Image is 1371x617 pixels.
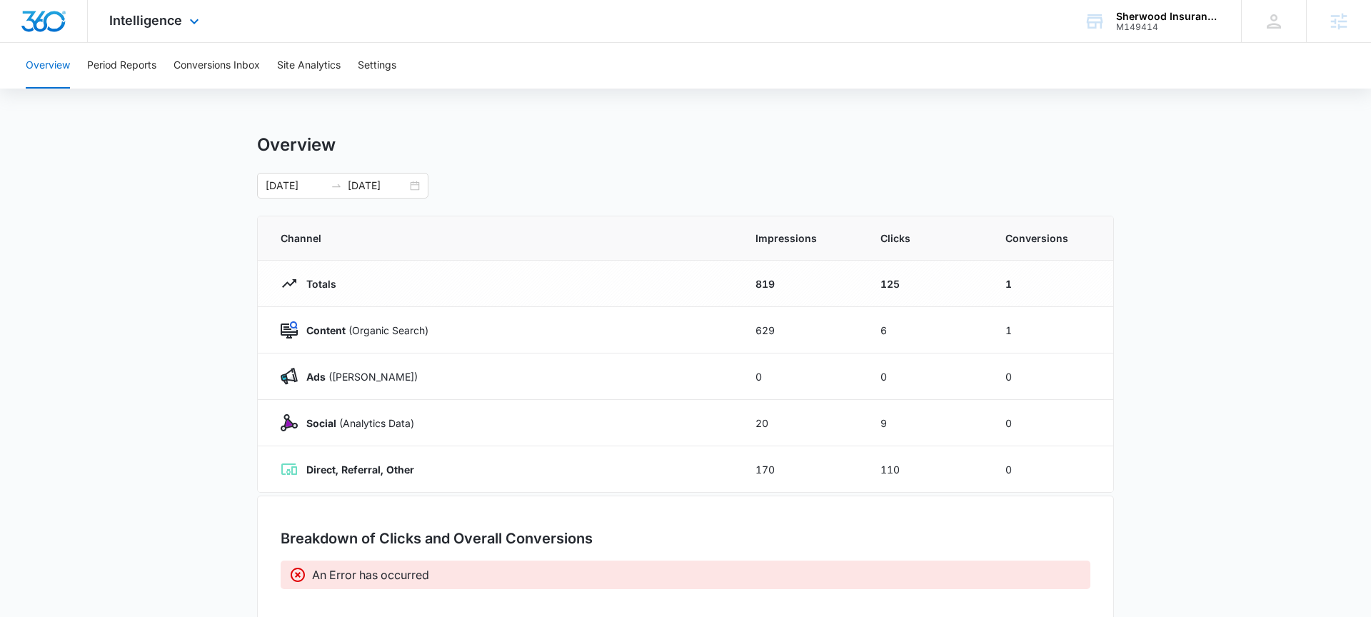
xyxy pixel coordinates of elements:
h1: Overview [257,134,336,156]
span: Conversions [1005,231,1090,246]
div: v 4.0.25 [40,23,70,34]
p: ([PERSON_NAME]) [298,369,418,384]
img: Content [281,321,298,338]
img: tab_keywords_by_traffic_grey.svg [142,83,154,94]
span: Intelligence [109,13,182,28]
td: 6 [863,307,988,353]
button: Conversions Inbox [174,43,260,89]
td: 20 [738,400,863,446]
span: Channel [281,231,721,246]
button: Overview [26,43,70,89]
td: 110 [863,446,988,493]
td: 0 [738,353,863,400]
td: 819 [738,261,863,307]
div: account id [1116,22,1220,32]
p: (Analytics Data) [298,416,414,431]
img: Social [281,414,298,431]
span: Impressions [755,231,846,246]
p: (Organic Search) [298,323,428,338]
p: An Error has occurred [312,566,429,583]
strong: Social [306,417,336,429]
div: account name [1116,11,1220,22]
button: Settings [358,43,396,89]
td: 0 [988,353,1113,400]
button: Period Reports [87,43,156,89]
td: 1 [988,261,1113,307]
input: End date [348,178,407,194]
img: tab_domain_overview_orange.svg [39,83,50,94]
td: 629 [738,307,863,353]
p: Totals [298,276,336,291]
span: Clicks [880,231,971,246]
td: 1 [988,307,1113,353]
span: to [331,180,342,191]
td: 170 [738,446,863,493]
td: 0 [988,446,1113,493]
img: logo_orange.svg [23,23,34,34]
div: Domain Overview [54,84,128,94]
td: 9 [863,400,988,446]
span: swap-right [331,180,342,191]
input: Start date [266,178,325,194]
h3: Breakdown of Clicks and Overall Conversions [281,528,593,549]
div: Domain: [DOMAIN_NAME] [37,37,157,49]
img: website_grey.svg [23,37,34,49]
td: 0 [988,400,1113,446]
strong: Content [306,324,346,336]
div: Keywords by Traffic [158,84,241,94]
td: 125 [863,261,988,307]
button: Site Analytics [277,43,341,89]
img: Ads [281,368,298,385]
strong: Direct, Referral, Other [306,463,414,476]
td: 0 [863,353,988,400]
strong: Ads [306,371,326,383]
